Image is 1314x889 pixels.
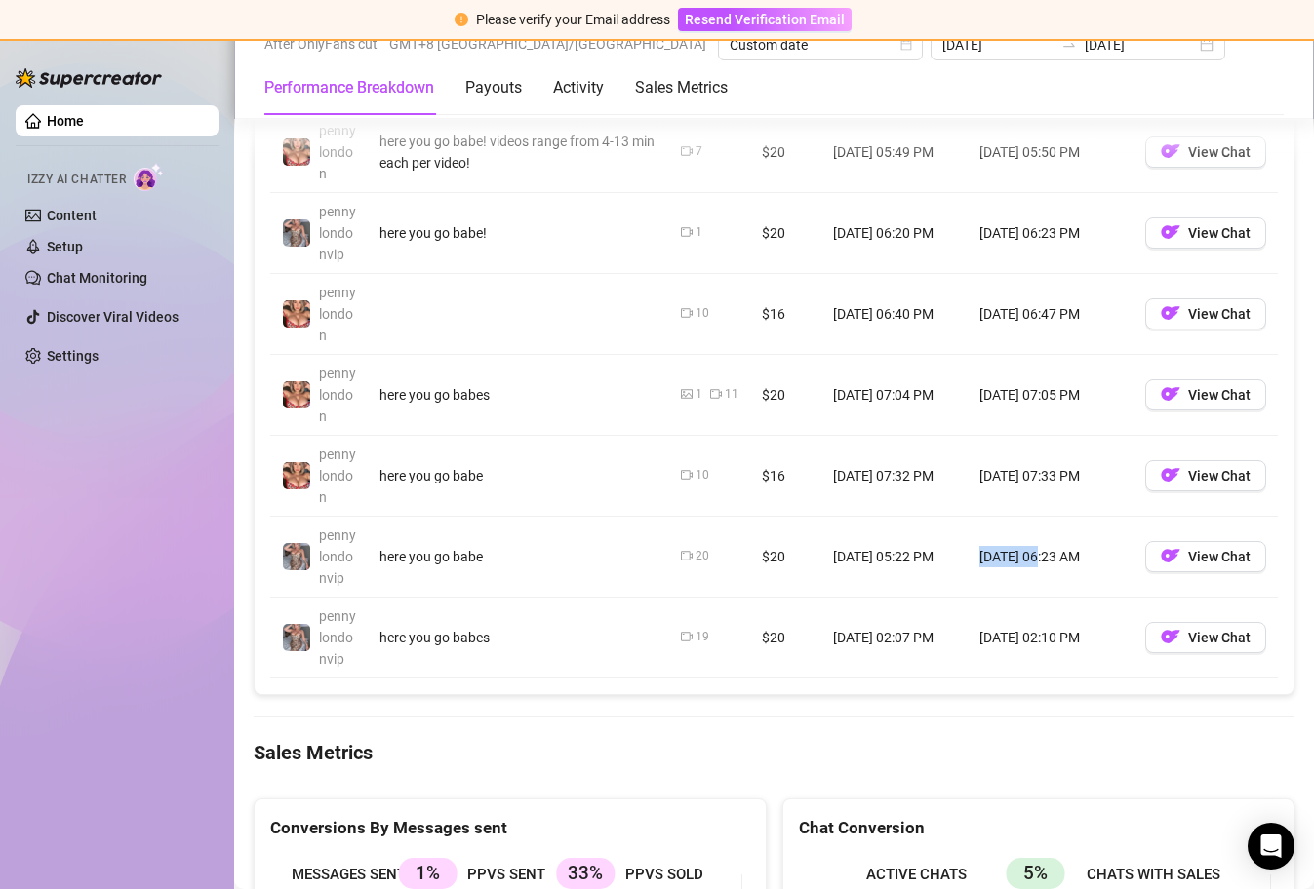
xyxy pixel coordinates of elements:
[465,76,522,99] div: Payouts
[1145,379,1266,410] button: OFView Chat
[681,145,693,157] span: video-camera
[750,274,821,355] td: $16
[47,309,179,325] a: Discover Viral Videos
[389,29,706,58] span: GMT+8 [GEOGRAPHIC_DATA]/[GEOGRAPHIC_DATA]
[696,628,709,646] div: 19
[1145,541,1266,572] button: OFView Chat
[696,304,709,323] div: 10
[379,627,657,648] div: here you go babes
[821,355,968,436] td: [DATE] 07:04 PM
[1145,217,1266,249] button: OFView Chat
[283,138,310,166] img: pennylondon
[379,222,657,244] div: here you go babe!
[750,193,821,274] td: $20
[319,527,356,586] span: pennylondonvip
[1145,460,1266,491] button: OFView Chat
[1248,823,1294,870] div: Open Intercom Messenger
[1188,144,1251,160] span: View Chat
[553,76,604,99] div: Activity
[1085,34,1196,56] input: End date
[681,388,693,400] span: picture
[1188,306,1251,322] span: View Chat
[968,112,1134,193] td: [DATE] 05:50 PM
[681,469,693,481] span: video-camera
[1061,37,1077,53] span: swap-right
[254,739,1294,766] h4: Sales Metrics
[821,274,968,355] td: [DATE] 06:40 PM
[319,366,356,424] span: pennylondon
[635,76,728,99] div: Sales Metrics
[1161,627,1180,646] img: OF
[1161,384,1180,404] img: OF
[319,204,356,262] span: pennylondonvip
[685,12,845,27] span: Resend Verification Email
[455,13,468,26] span: exclamation-circle
[821,517,968,598] td: [DATE] 05:22 PM
[799,815,1279,841] div: Chat Conversion
[47,348,99,364] a: Settings
[730,30,911,59] span: Custom date
[1145,553,1266,568] a: OFView Chat
[1145,310,1266,326] a: OFView Chat
[968,355,1134,436] td: [DATE] 07:05 PM
[47,270,147,286] a: Chat Monitoring
[1188,468,1251,483] span: View Chat
[821,598,968,678] td: [DATE] 02:07 PM
[968,193,1134,274] td: [DATE] 06:23 PM
[283,300,310,328] img: pennylondon
[1145,622,1266,653] button: OFView Chat
[319,123,356,181] span: pennylondon
[696,547,709,565] div: 20
[821,112,968,193] td: [DATE] 05:49 PM
[710,388,722,400] span: video-camera
[750,355,821,436] td: $20
[283,462,310,489] img: pennylondon
[1145,298,1266,329] button: OFView Chat
[47,239,83,254] a: Setup
[1161,546,1180,565] img: OF
[1188,225,1251,241] span: View Chat
[725,385,738,404] div: 11
[750,598,821,678] td: $20
[319,446,356,505] span: pennylondon
[379,546,657,567] div: here you go babe
[750,517,821,598] td: $20
[1145,136,1266,168] button: OFView Chat
[47,113,84,129] a: Home
[678,8,852,31] button: Resend Verification Email
[821,436,968,517] td: [DATE] 07:32 PM
[1161,222,1180,242] img: OF
[283,219,310,247] img: pennylondonvip
[821,193,968,274] td: [DATE] 06:20 PM
[968,274,1134,355] td: [DATE] 06:47 PM
[900,39,912,51] span: calendar
[283,381,310,408] img: pennylondon
[968,598,1134,678] td: [DATE] 02:10 PM
[264,76,434,99] div: Performance Breakdown
[696,142,702,161] div: 7
[270,815,750,841] div: Conversions By Messages sent
[942,34,1054,56] input: Start date
[264,29,378,58] span: After OnlyFans cut
[681,226,693,238] span: video-camera
[283,543,310,570] img: pennylondonvip
[1161,303,1180,323] img: OF
[681,550,693,561] span: video-camera
[27,171,126,189] span: Izzy AI Chatter
[1188,549,1251,564] span: View Chat
[379,131,657,174] div: here you go babe! videos range from 4-13 min each per video!
[476,9,670,30] div: Please verify your Email address
[1145,634,1266,649] a: OFView Chat
[1161,141,1180,161] img: OF
[379,465,657,486] div: here you go babe
[1145,148,1266,164] a: OFView Chat
[968,517,1134,598] td: [DATE] 06:23 AM
[134,163,164,191] img: AI Chatter
[696,385,702,404] div: 1
[968,436,1134,517] td: [DATE] 07:33 PM
[681,631,693,642] span: video-camera
[696,223,702,242] div: 1
[47,208,97,223] a: Content
[750,436,821,517] td: $16
[1145,229,1266,245] a: OFView Chat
